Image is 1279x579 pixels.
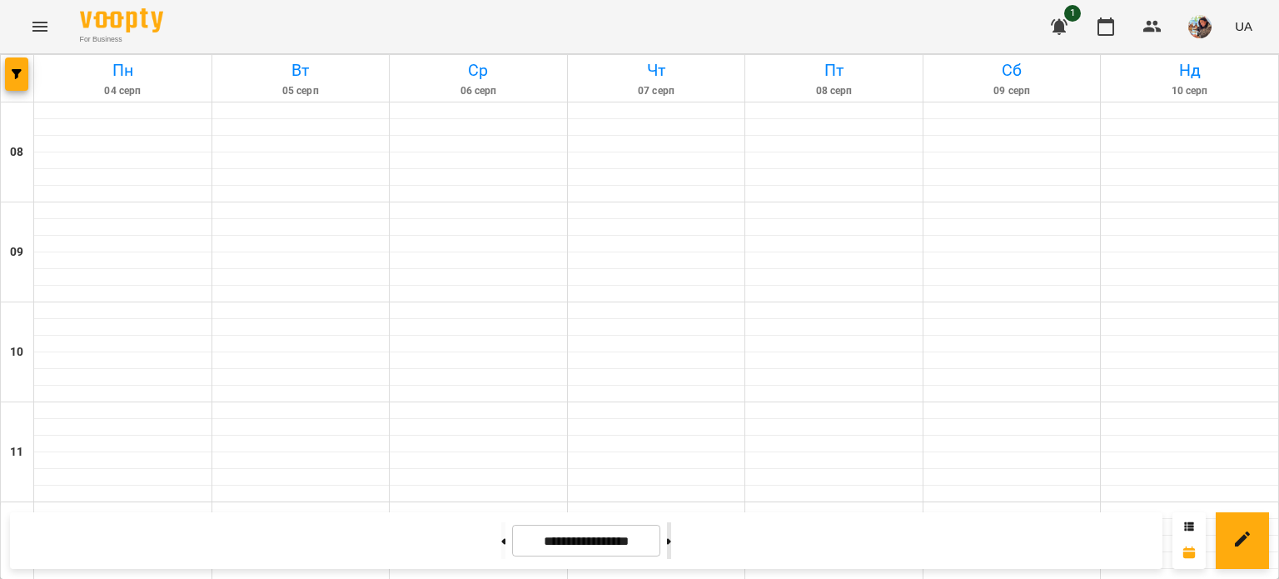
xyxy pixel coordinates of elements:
[1235,17,1252,35] span: UA
[1228,11,1259,42] button: UA
[570,83,743,99] h6: 07 серп
[10,343,23,362] h6: 10
[748,57,920,83] h6: Пт
[1103,83,1276,99] h6: 10 серп
[80,8,163,32] img: Voopty Logo
[1188,15,1212,38] img: 8f0a5762f3e5ee796b2308d9112ead2f.jpeg
[20,7,60,47] button: Menu
[37,57,209,83] h6: Пн
[392,83,565,99] h6: 06 серп
[1064,5,1081,22] span: 1
[570,57,743,83] h6: Чт
[215,83,387,99] h6: 05 серп
[80,34,163,45] span: For Business
[926,83,1098,99] h6: 09 серп
[10,143,23,162] h6: 08
[215,57,387,83] h6: Вт
[1103,57,1276,83] h6: Нд
[926,57,1098,83] h6: Сб
[748,83,920,99] h6: 08 серп
[10,443,23,462] h6: 11
[37,83,209,99] h6: 04 серп
[392,57,565,83] h6: Ср
[10,243,23,262] h6: 09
